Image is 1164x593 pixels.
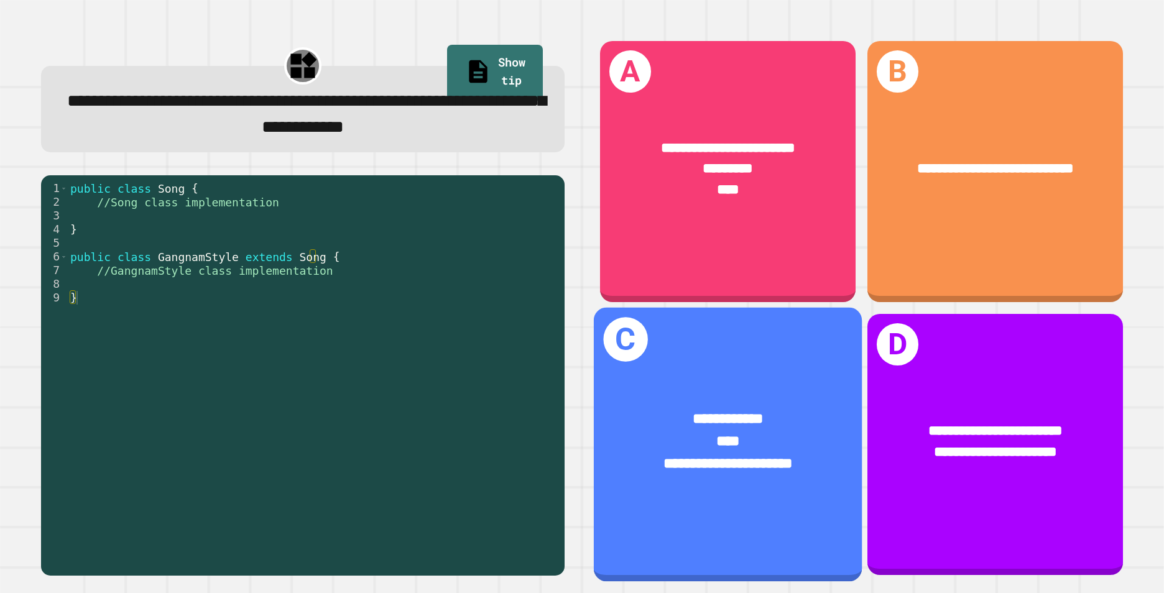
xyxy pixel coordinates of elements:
div: 1 [41,182,68,195]
div: 3 [41,209,68,223]
h1: A [609,50,652,93]
span: Toggle code folding, rows 1 through 4 [60,182,67,195]
h1: B [877,50,919,93]
h1: D [877,323,919,365]
div: 5 [41,236,68,250]
div: 9 [41,291,68,305]
div: 8 [41,277,68,291]
div: 6 [41,250,68,264]
span: Toggle code folding, rows 6 through 9 [60,250,67,264]
a: Show tip [447,45,543,101]
div: 7 [41,264,68,277]
div: 4 [41,223,68,236]
h1: C [603,317,647,361]
div: 2 [41,195,68,209]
